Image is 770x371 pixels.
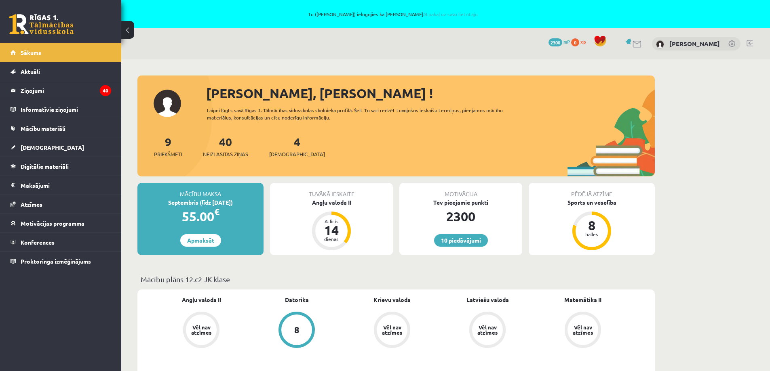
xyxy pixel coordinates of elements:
span: Digitālie materiāli [21,163,69,170]
div: 8 [294,325,300,334]
a: Angļu valoda II Atlicis 14 dienas [270,198,393,252]
div: Tev pieejamie punkti [399,198,522,207]
i: 40 [100,85,111,96]
span: 2300 [548,38,562,46]
div: 55.00 [137,207,264,226]
span: mP [563,38,570,45]
a: Digitālie materiāli [11,157,111,176]
a: Atpakaļ uz savu lietotāju [423,11,478,17]
span: [DEMOGRAPHIC_DATA] [21,144,84,151]
div: Tuvākā ieskaite [270,183,393,198]
a: Mācību materiāli [11,119,111,138]
a: Krievu valoda [373,296,411,304]
a: 4[DEMOGRAPHIC_DATA] [269,134,325,158]
div: Vēl nav atzīmes [476,325,499,335]
div: 8 [580,219,604,232]
div: Septembris (līdz [DATE]) [137,198,264,207]
div: Laipni lūgts savā Rīgas 1. Tālmācības vidusskolas skolnieka profilā. Šeit Tu vari redzēt tuvojošo... [207,107,517,121]
a: 0 xp [571,38,590,45]
span: Mācību materiāli [21,125,65,132]
span: Konferences [21,239,55,246]
div: dienas [319,237,344,241]
a: Motivācijas programma [11,214,111,233]
a: Proktoringa izmēģinājums [11,252,111,270]
span: Proktoringa izmēģinājums [21,258,91,265]
a: Atzīmes [11,195,111,214]
div: [PERSON_NAME], [PERSON_NAME] ! [206,84,655,103]
a: 8 [249,312,344,350]
a: Vēl nav atzīmes [535,312,631,350]
a: [DEMOGRAPHIC_DATA] [11,138,111,157]
span: [DEMOGRAPHIC_DATA] [269,150,325,158]
span: 0 [571,38,579,46]
legend: Ziņojumi [21,81,111,100]
a: Apmaksāt [180,234,221,247]
div: Angļu valoda II [270,198,393,207]
a: Datorika [285,296,309,304]
span: xp [580,38,586,45]
a: 9Priekšmeti [154,134,182,158]
div: balles [580,232,604,237]
a: Informatīvie ziņojumi [11,100,111,119]
p: Mācību plāns 12.c2 JK klase [141,274,652,285]
a: Latviešu valoda [466,296,509,304]
a: [PERSON_NAME] [669,40,720,48]
a: 10 piedāvājumi [434,234,488,247]
a: 40Neizlasītās ziņas [203,134,248,158]
span: Sākums [21,49,41,56]
a: Konferences [11,233,111,252]
div: Mācību maksa [137,183,264,198]
span: Neizlasītās ziņas [203,150,248,158]
a: Matemātika II [564,296,601,304]
a: Rīgas 1. Tālmācības vidusskola [9,14,74,34]
span: € [214,206,219,218]
a: Sākums [11,43,111,62]
span: Motivācijas programma [21,220,84,227]
div: Pēdējā atzīme [529,183,655,198]
span: Tu ([PERSON_NAME]) ielogojies kā [PERSON_NAME] [93,12,693,17]
span: Aktuāli [21,68,40,75]
span: Priekšmeti [154,150,182,158]
div: Vēl nav atzīmes [572,325,594,335]
div: Atlicis [319,219,344,224]
legend: Informatīvie ziņojumi [21,100,111,119]
div: 2300 [399,207,522,226]
div: Vēl nav atzīmes [381,325,403,335]
div: Sports un veselība [529,198,655,207]
img: Kristīne Ozola [656,40,664,48]
a: Aktuāli [11,62,111,81]
legend: Maksājumi [21,176,111,195]
a: Maksājumi [11,176,111,195]
a: Sports un veselība 8 balles [529,198,655,252]
div: Motivācija [399,183,522,198]
div: Vēl nav atzīmes [190,325,213,335]
a: 2300 mP [548,38,570,45]
a: Vēl nav atzīmes [344,312,440,350]
a: Vēl nav atzīmes [154,312,249,350]
a: Vēl nav atzīmes [440,312,535,350]
a: Angļu valoda II [182,296,221,304]
span: Atzīmes [21,201,42,208]
div: 14 [319,224,344,237]
a: Ziņojumi40 [11,81,111,100]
